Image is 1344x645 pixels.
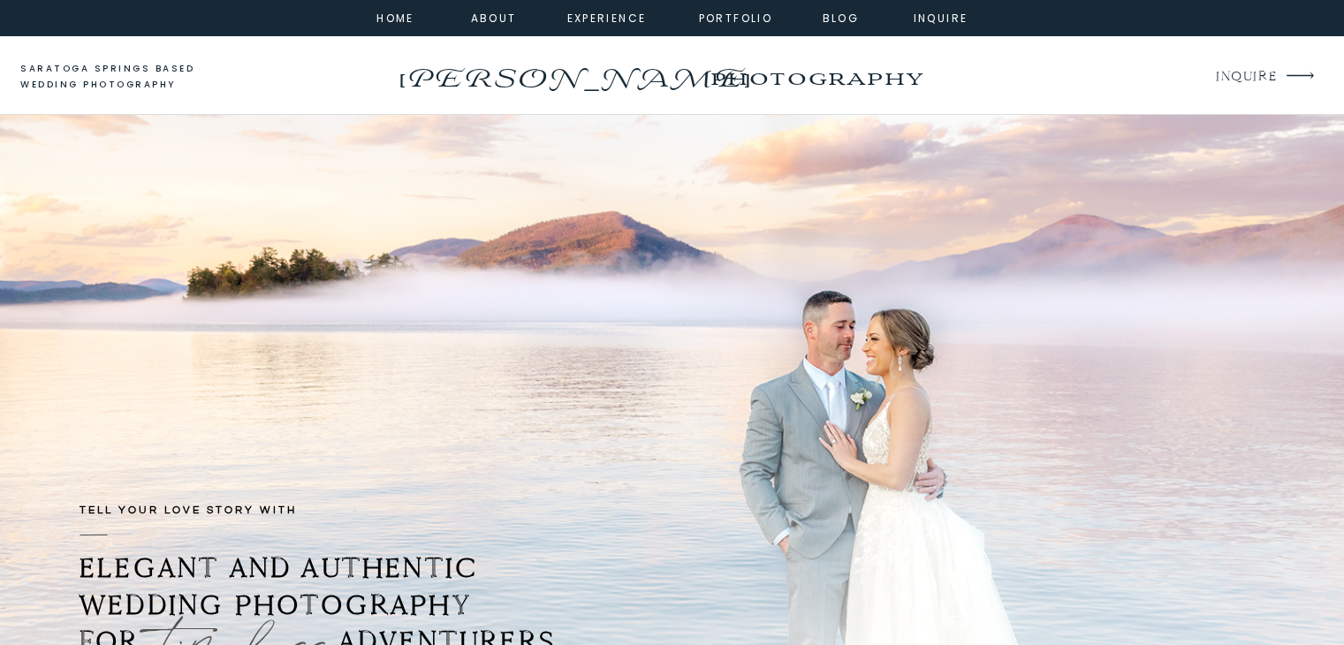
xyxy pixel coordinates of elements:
a: experience [567,9,639,25]
b: TELL YOUR LOVE STORY with [80,505,297,516]
a: INQUIRE [1216,65,1275,89]
a: saratoga springs based wedding photography [20,61,228,94]
a: portfolio [698,9,774,25]
a: photography [675,53,957,102]
a: Blog [809,9,873,25]
a: home [372,9,420,25]
a: [PERSON_NAME] [394,57,754,86]
a: inquire [909,9,973,25]
a: about [471,9,511,25]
